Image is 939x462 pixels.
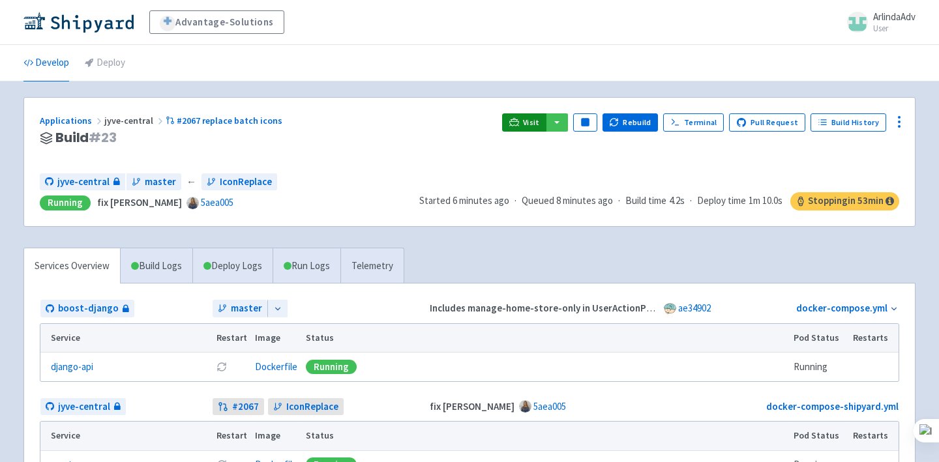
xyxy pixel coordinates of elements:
button: Restart pod [216,362,227,372]
a: #2067 [213,398,264,416]
span: Stopping in 53 min [790,192,899,210]
button: Pause [573,113,597,132]
a: docker-compose-shipyard.yml [766,400,899,412]
th: Pod Status [790,324,849,353]
a: Terminal [663,113,724,132]
span: boost-django [58,301,119,316]
time: 6 minutes ago [453,194,509,207]
span: IconReplace [220,175,272,190]
a: Run Logs [273,248,340,284]
a: jyve-central [40,398,126,416]
th: Status [302,324,790,353]
span: master [145,175,176,190]
span: IconReplace [286,399,338,414]
th: Restart [212,422,251,450]
a: Pull Request [729,113,805,132]
span: jyve-central [104,115,166,126]
a: Visit [502,113,546,132]
span: Build time [625,194,666,209]
a: Build Logs [121,248,192,284]
strong: fix [PERSON_NAME] [430,400,514,412]
time: 8 minutes ago [556,194,613,207]
strong: # 2067 [232,399,259,414]
a: Build History [811,113,886,132]
span: jyve-central [58,399,110,414]
div: · · · [419,192,899,210]
span: # 23 [89,128,117,147]
a: master [213,300,267,317]
th: Restarts [849,422,899,450]
a: ArlindaAdv User [839,12,916,33]
th: Service [40,324,212,353]
a: Deploy Logs [192,248,273,284]
a: 5aea005 [201,196,233,209]
span: ← [186,175,196,190]
a: IconReplace [268,398,344,416]
span: jyve-central [57,175,110,190]
th: Image [251,422,302,450]
a: boost-django [40,300,134,317]
a: Dockerfile [255,360,297,373]
div: Running [306,360,357,374]
img: Shipyard logo [23,12,134,33]
span: Queued [522,194,613,207]
span: Deploy time [697,194,746,209]
a: master [127,173,181,191]
th: Status [302,422,790,450]
th: Restart [212,324,251,353]
a: IconReplace [201,173,277,191]
th: Image [251,324,302,353]
a: docker-compose.yml [796,302,887,314]
small: User [873,24,916,33]
span: Started [419,194,509,207]
strong: fix [PERSON_NAME] [97,196,182,209]
a: 5aea005 [533,400,566,412]
td: Running [790,353,849,381]
a: Advantage-Solutions [149,10,284,34]
a: ae34902 [678,302,711,314]
a: django-api [51,360,93,375]
th: Restarts [849,324,899,353]
th: Service [40,422,212,450]
th: Pod Status [790,422,849,450]
span: Build [55,130,117,145]
span: Visit [523,117,540,128]
strong: Includes manage-home-store-only in UserActionPermissions (#4143) [430,302,728,314]
button: Rebuild [603,113,659,132]
a: Develop [23,45,69,81]
a: #2067 replace batch icons [166,115,284,126]
a: Deploy [85,45,125,81]
a: Services Overview [24,248,120,284]
div: Running [40,195,91,210]
a: Telemetry [340,248,404,284]
span: 4.2s [669,194,685,209]
a: Applications [40,115,104,126]
span: ArlindaAdv [873,10,916,23]
span: 1m 10.0s [749,194,782,209]
a: jyve-central [40,173,125,191]
span: master [231,301,262,316]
